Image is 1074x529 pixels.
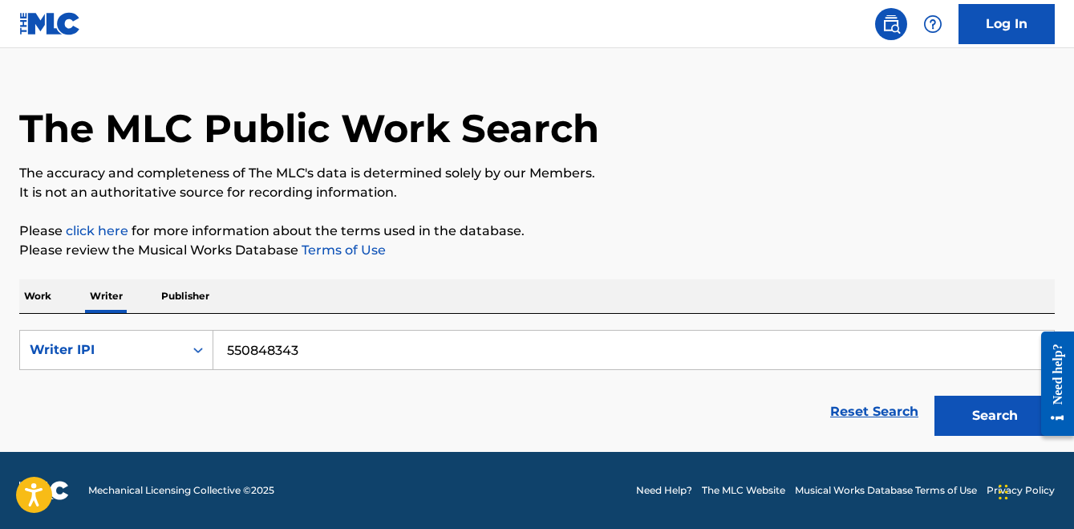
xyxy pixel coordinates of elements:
a: Public Search [875,8,907,40]
a: The MLC Website [702,483,785,498]
p: Please for more information about the terms used in the database. [19,222,1055,241]
a: Terms of Use [298,242,386,258]
iframe: Resource Center [1029,319,1074,449]
p: It is not an authoritative source for recording information. [19,183,1055,202]
div: Writer IPI [30,340,174,360]
img: help [923,14,942,34]
a: Privacy Policy [987,483,1055,498]
a: click here [66,223,128,238]
iframe: Chat Widget [994,452,1074,529]
p: Writer [85,279,128,313]
img: search [881,14,901,34]
img: MLC Logo [19,12,81,35]
span: Mechanical Licensing Collective © 2025 [88,483,274,498]
div: Help [917,8,949,40]
form: Search Form [19,330,1055,444]
a: Log In [958,4,1055,44]
p: Publisher [156,279,214,313]
div: Drag [999,468,1008,516]
a: Need Help? [636,483,692,498]
button: Search [934,396,1055,436]
p: Please review the Musical Works Database [19,241,1055,260]
h1: The MLC Public Work Search [19,104,599,153]
p: The accuracy and completeness of The MLC's data is determined solely by our Members. [19,164,1055,183]
img: logo [19,481,69,500]
a: Reset Search [822,394,926,429]
a: Musical Works Database Terms of Use [795,483,977,498]
p: Work [19,279,56,313]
